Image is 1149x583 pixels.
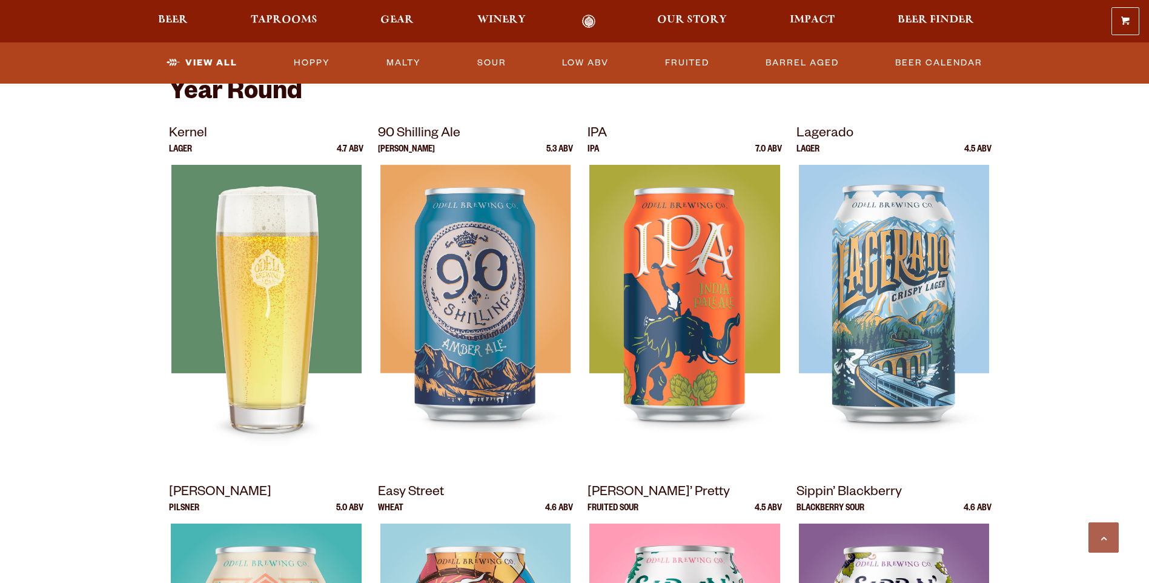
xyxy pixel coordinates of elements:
[796,145,820,165] p: Lager
[964,504,992,524] p: 4.6 ABV
[557,49,614,77] a: Low ABV
[546,145,573,165] p: 5.3 ABV
[566,15,612,28] a: Odell Home
[964,145,992,165] p: 4.5 ABV
[162,49,242,77] a: View All
[649,15,735,28] a: Our Story
[890,15,982,28] a: Beer Finder
[660,49,714,77] a: Fruited
[796,124,992,468] a: Lagerado Lager 4.5 ABV Lagerado Lagerado
[380,15,414,25] span: Gear
[796,124,992,145] p: Lagerado
[378,124,573,468] a: 90 Shilling Ale [PERSON_NAME] 5.3 ABV 90 Shilling Ale 90 Shilling Ale
[477,15,526,25] span: Winery
[589,165,780,468] img: IPA
[158,15,188,25] span: Beer
[337,145,363,165] p: 4.7 ABV
[796,482,992,504] p: Sippin’ Blackberry
[782,15,843,28] a: Impact
[657,15,727,25] span: Our Story
[243,15,325,28] a: Taprooms
[469,15,534,28] a: Winery
[799,165,989,468] img: Lagerado
[251,15,317,25] span: Taprooms
[373,15,422,28] a: Gear
[761,49,844,77] a: Barrel Aged
[890,49,987,77] a: Beer Calendar
[336,504,363,524] p: 5.0 ABV
[171,165,361,468] img: Kernel
[588,482,783,504] p: [PERSON_NAME]’ Pretty
[169,145,192,165] p: Lager
[1088,522,1119,553] a: Scroll to top
[378,504,403,524] p: Wheat
[380,165,571,468] img: 90 Shilling Ale
[169,504,199,524] p: Pilsner
[472,49,511,77] a: Sour
[588,124,783,468] a: IPA IPA 7.0 ABV IPA IPA
[898,15,974,25] span: Beer Finder
[169,482,364,504] p: [PERSON_NAME]
[169,124,364,468] a: Kernel Lager 4.7 ABV Kernel Kernel
[588,124,783,145] p: IPA
[755,504,782,524] p: 4.5 ABV
[289,49,335,77] a: Hoppy
[378,482,573,504] p: Easy Street
[790,15,835,25] span: Impact
[588,504,638,524] p: Fruited Sour
[378,145,435,165] p: [PERSON_NAME]
[588,145,599,165] p: IPA
[382,49,426,77] a: Malty
[378,124,573,145] p: 90 Shilling Ale
[169,79,981,108] h2: Year Round
[169,124,364,145] p: Kernel
[796,504,864,524] p: Blackberry Sour
[545,504,573,524] p: 4.6 ABV
[150,15,196,28] a: Beer
[755,145,782,165] p: 7.0 ABV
